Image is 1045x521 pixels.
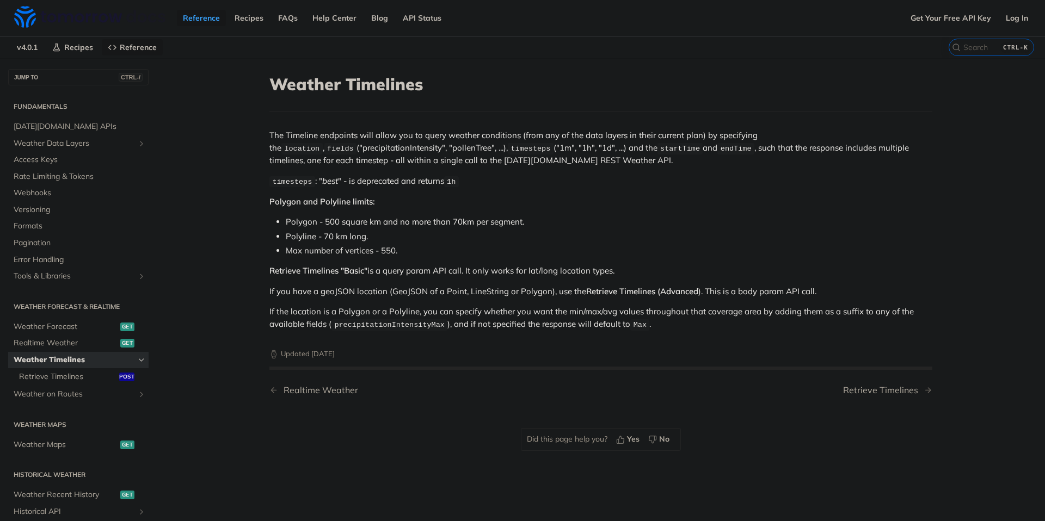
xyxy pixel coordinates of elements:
[14,221,146,232] span: Formats
[120,42,157,52] span: Reference
[46,39,99,55] a: Recipes
[645,431,675,448] button: No
[269,196,375,207] strong: Polygon and Polyline limits:
[334,321,445,329] span: precipitationIntensityMax
[1000,42,1031,53] kbd: CTRL-K
[660,145,700,153] span: startTime
[137,390,146,399] button: Show subpages for Weather on Routes
[137,356,146,364] button: Hide subpages for Weather Timelines
[8,335,149,351] a: Realtime Weatherget
[14,188,146,199] span: Webhooks
[521,428,681,451] div: Did this page help you?
[843,385,932,395] a: Next Page: Retrieve Timelines
[8,202,149,218] a: Versioning
[14,121,146,132] span: [DATE][DOMAIN_NAME] APIs
[229,10,269,26] a: Recipes
[120,441,134,449] span: get
[634,321,647,329] span: Max
[8,169,149,185] a: Rate Limiting & Tokens
[269,265,932,277] p: is a query param API call. It only works for lat/long location types.
[1000,10,1034,26] a: Log In
[269,374,932,406] nav: Pagination Controls
[14,369,149,385] a: Retrieve Timelinespost
[119,373,134,381] span: post
[11,39,44,55] span: v4.0.1
[19,371,116,382] span: Retrieve Timelines
[119,73,143,82] span: CTRL-/
[286,231,932,243] li: Polyline - 70 km long.
[137,507,146,516] button: Show subpages for Historical API
[397,10,447,26] a: API Status
[272,10,304,26] a: FAQs
[269,265,367,276] strong: Retrieve Timelines "Basic"
[8,69,149,85] button: JUMP TOCTRL-/
[306,10,362,26] a: Help Center
[269,286,932,298] p: If you have a geoJSON location (GeoJSON of a Point, LineString or Polygon), use the ). This is a ...
[952,43,961,52] svg: Search
[14,389,134,400] span: Weather on Routes
[613,431,645,448] button: Yes
[8,420,149,430] h2: Weather Maps
[14,489,118,500] span: Weather Recent History
[269,385,554,395] a: Previous Page: Realtime Weather
[8,152,149,168] a: Access Keys
[8,235,149,251] a: Pagination
[102,39,163,55] a: Reference
[8,135,149,152] a: Weather Data LayersShow subpages for Weather Data Layers
[137,272,146,281] button: Show subpages for Tools & Libraries
[8,437,149,453] a: Weather Mapsget
[8,268,149,284] a: Tools & LibrariesShow subpages for Tools & Libraries
[905,10,997,26] a: Get Your Free API Key
[8,102,149,111] h2: Fundamentals
[177,10,226,26] a: Reference
[447,178,456,186] span: 1h
[659,433,669,445] span: No
[120,322,134,331] span: get
[272,178,312,186] span: timesteps
[120,491,134,499] span: get
[14,321,118,332] span: Weather Forecast
[64,42,93,52] span: Recipes
[14,171,146,182] span: Rate Limiting & Tokens
[8,470,149,480] h2: Historical Weather
[14,255,146,265] span: Error Handling
[14,6,165,28] img: Tomorrow.io Weather API Docs
[8,504,149,520] a: Historical APIShow subpages for Historical API
[586,286,698,296] strong: Retrieve Timelines (Advanced
[365,10,394,26] a: Blog
[843,385,924,395] div: Retrieve Timelines
[327,145,354,153] span: fields
[8,218,149,234] a: Formats
[8,185,149,201] a: Webhooks
[721,145,752,153] span: endTime
[14,238,146,249] span: Pagination
[278,385,358,395] div: Realtime Weather
[286,216,932,228] li: Polygon - 500 square km and no more than 70km per segment.
[286,245,932,257] li: Max number of vertices - 550.
[14,138,134,149] span: Weather Data Layers
[120,339,134,348] span: get
[14,271,134,282] span: Tools & Libraries
[627,433,640,445] span: Yes
[14,204,146,215] span: Versioning
[8,252,149,268] a: Error Handling
[284,145,319,153] span: location
[8,487,149,503] a: Weather Recent Historyget
[269,129,932,166] p: The Timeline endpoints will allow you to query weather conditions (from any of the data layers in...
[8,386,149,402] a: Weather on RoutesShow subpages for Weather on Routes
[322,176,338,186] em: best
[269,175,932,188] p: : " " - is deprecated and returns
[14,355,134,365] span: Weather Timelines
[14,338,118,349] span: Realtime Weather
[14,154,146,165] span: Access Keys
[8,302,149,312] h2: Weather Forecast & realtime
[137,139,146,148] button: Show subpages for Weather Data Layers
[8,319,149,335] a: Weather Forecastget
[269,349,932,359] p: Updated [DATE]
[14,506,134,517] span: Historical API
[269,306,932,331] p: If the location is a Polygon or a Polyline, you can specify whether you want the min/max/avg valu...
[511,145,550,153] span: timesteps
[269,75,932,94] h1: Weather Timelines
[8,352,149,368] a: Weather TimelinesHide subpages for Weather Timelines
[8,119,149,135] a: [DATE][DOMAIN_NAME] APIs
